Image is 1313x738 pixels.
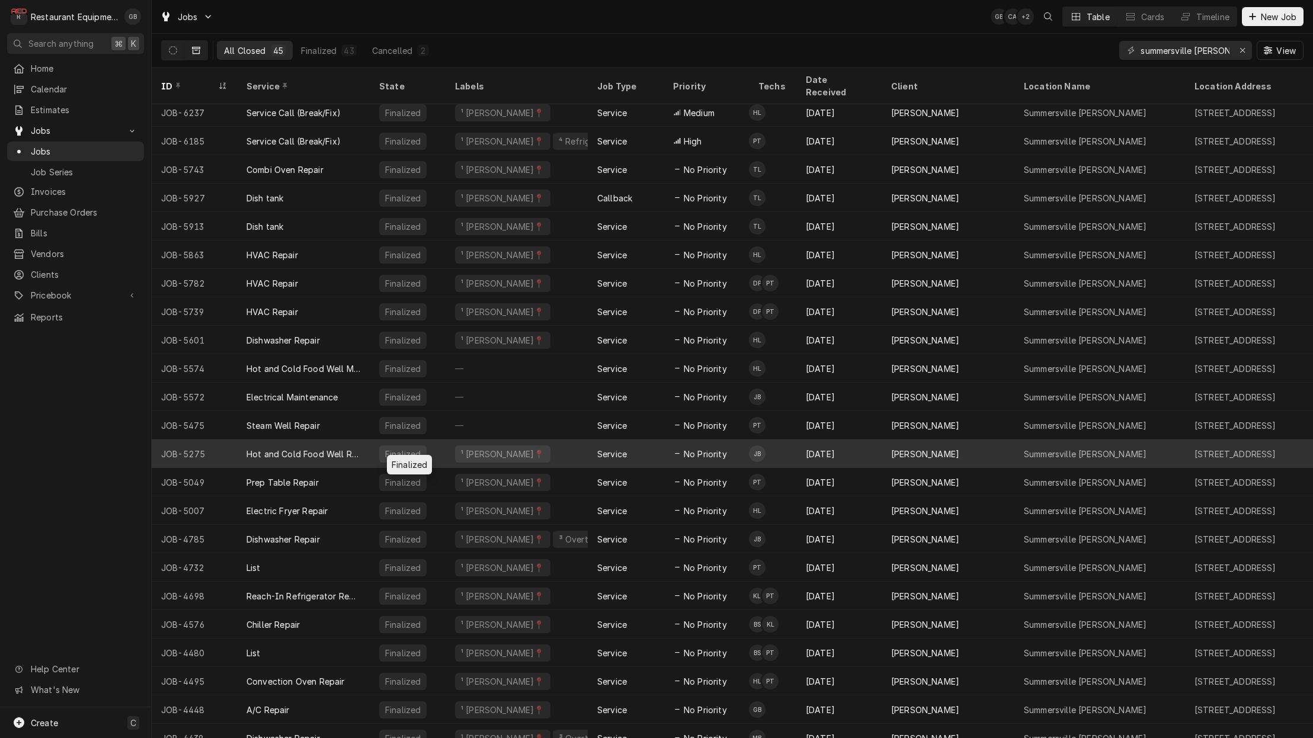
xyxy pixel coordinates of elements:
[673,80,737,92] div: Priority
[1024,334,1147,346] div: Summersville [PERSON_NAME]
[152,98,237,127] div: JOB-6237
[384,505,422,517] div: Finalized
[246,80,358,92] div: Service
[152,240,237,269] div: JOB-5863
[1024,561,1147,574] div: Summersville [PERSON_NAME]
[796,127,882,155] div: [DATE]
[460,334,546,346] div: ¹ [PERSON_NAME]📍
[796,496,882,525] div: [DATE]
[31,166,138,178] span: Job Series
[246,448,360,460] div: Hot and Cold Food Well Repair
[31,104,138,116] span: Estimates
[749,275,766,291] div: DP
[1004,8,1021,25] div: Chrissy Adams's Avatar
[246,249,298,261] div: HVAC Repair
[7,121,144,140] a: Go to Jobs
[796,553,882,582] div: [DATE]
[1194,135,1276,147] div: [STREET_ADDRESS]
[384,391,422,403] div: Finalized
[124,8,141,25] div: GB
[749,389,766,405] div: Jaired Brunty's Avatar
[1024,533,1147,546] div: Summersville [PERSON_NAME]
[749,246,766,263] div: HL
[31,684,137,696] span: What's New
[891,220,959,233] div: [PERSON_NAME]
[796,269,882,297] div: [DATE]
[460,533,546,546] div: ¹ [PERSON_NAME]📍
[749,360,766,377] div: HL
[246,334,320,346] div: Dishwasher Repair
[384,107,422,119] div: Finalized
[597,561,627,574] div: Service
[684,590,727,602] span: No Priority
[891,505,959,517] div: [PERSON_NAME]
[152,468,237,496] div: JOB-5049
[11,8,27,25] div: R
[1024,590,1147,602] div: Summersville [PERSON_NAME]
[31,145,138,158] span: Jobs
[762,588,779,604] div: Paxton Turner's Avatar
[1024,135,1147,147] div: Summersville [PERSON_NAME]
[460,590,546,602] div: ¹ [PERSON_NAME]📍
[991,8,1007,25] div: Gary Beaver's Avatar
[1087,11,1110,23] div: Table
[891,533,959,546] div: [PERSON_NAME]
[796,184,882,212] div: [DATE]
[7,680,144,700] a: Go to What's New
[891,476,959,489] div: [PERSON_NAME]
[684,135,702,147] span: High
[460,135,546,147] div: ¹ [PERSON_NAME]📍
[1258,11,1299,23] span: New Job
[1257,41,1304,60] button: View
[31,289,120,301] span: Pricebook
[1194,249,1276,261] div: [STREET_ADDRESS]
[762,303,779,320] div: Paxton Turner's Avatar
[749,104,766,121] div: HL
[460,476,546,489] div: ¹ [PERSON_NAME]📍
[749,360,766,377] div: Huston Lewis's Avatar
[796,297,882,326] div: [DATE]
[1242,7,1304,26] button: New Job
[446,411,588,439] div: —
[7,182,144,201] a: Invoices
[28,37,94,50] span: Search anything
[379,80,436,92] div: State
[891,277,959,290] div: [PERSON_NAME]
[384,476,422,489] div: Finalized
[597,334,627,346] div: Service
[246,590,360,602] div: Reach-In Refrigerator Repair
[749,417,766,434] div: PT
[124,8,141,25] div: Gary Beaver's Avatar
[152,383,237,411] div: JOB-5572
[7,162,144,182] a: Job Series
[749,588,766,604] div: Kaleb Lewis's Avatar
[460,249,546,261] div: ¹ [PERSON_NAME]📍
[1141,41,1229,60] input: Keyword search
[684,505,727,517] span: No Priority
[7,307,144,327] a: Reports
[597,448,627,460] div: Service
[796,354,882,383] div: [DATE]
[1194,192,1276,204] div: [STREET_ADDRESS]
[1024,107,1147,119] div: Summersville [PERSON_NAME]
[684,476,727,489] span: No Priority
[246,192,283,204] div: Dish tank
[597,362,627,375] div: Service
[1194,306,1276,318] div: [STREET_ADDRESS]
[31,185,138,198] span: Invoices
[749,303,766,320] div: DP
[455,80,578,92] div: Labels
[762,588,779,604] div: PT
[684,533,727,546] span: No Priority
[178,11,198,23] span: Jobs
[796,383,882,411] div: [DATE]
[1194,163,1276,176] div: [STREET_ADDRESS]
[460,192,546,204] div: ¹ [PERSON_NAME]📍
[1024,448,1147,460] div: Summersville [PERSON_NAME]
[1194,590,1276,602] div: [STREET_ADDRESS]
[749,588,766,604] div: KL
[152,525,237,553] div: JOB-4785
[891,362,959,375] div: [PERSON_NAME]
[796,155,882,184] div: [DATE]
[684,107,715,119] span: Medium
